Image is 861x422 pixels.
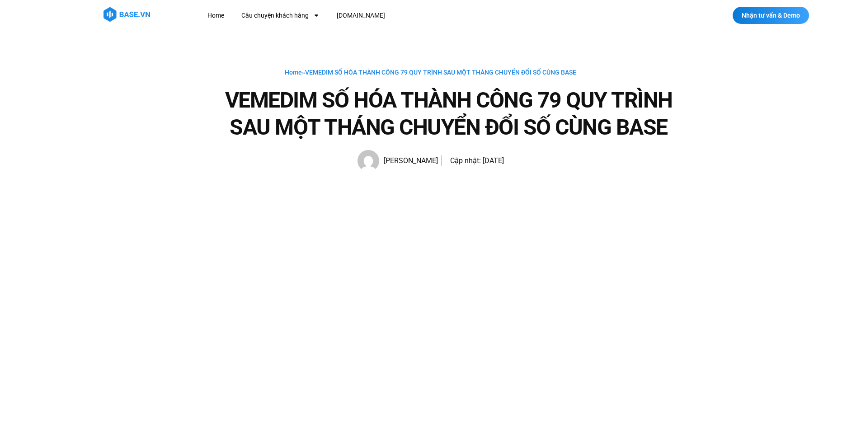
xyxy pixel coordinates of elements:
[305,69,576,76] span: VEMEDIM SỐ HÓA THÀNH CÔNG 79 QUY TRÌNH SAU MỘT THÁNG CHUYỂN ĐỔI SỐ CÙNG BASE
[379,155,438,167] span: [PERSON_NAME]
[733,7,809,24] a: Nhận tư vấn & Demo
[742,12,800,19] span: Nhận tư vấn & Demo
[285,69,576,76] span: »
[483,156,504,165] time: [DATE]
[330,7,392,24] a: [DOMAIN_NAME]
[285,69,302,76] a: Home
[358,150,438,172] a: Picture of Hạnh Hoàng [PERSON_NAME]
[358,150,379,172] img: Picture of Hạnh Hoàng
[201,7,231,24] a: Home
[235,7,326,24] a: Câu chuyện khách hàng
[201,7,551,24] nav: Menu
[450,156,481,165] span: Cập nhật:
[214,87,684,141] h1: VEMEDIM SỐ HÓA THÀNH CÔNG 79 QUY TRÌNH SAU MỘT THÁNG CHUYỂN ĐỔI SỐ CÙNG BASE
